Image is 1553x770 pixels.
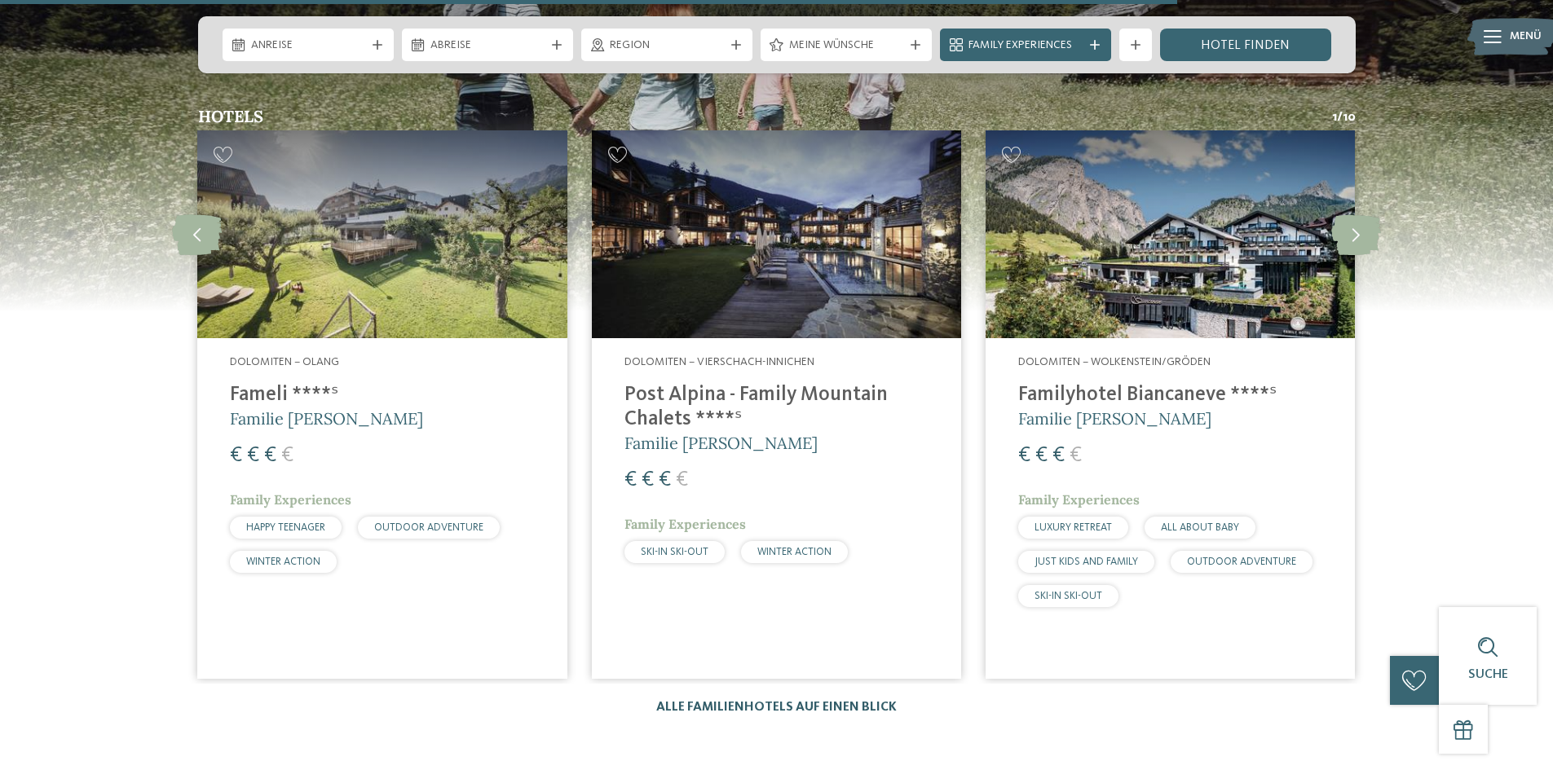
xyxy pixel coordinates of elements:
[624,516,746,532] span: Family Experiences
[246,522,325,533] span: HAPPY TEENAGER
[230,408,423,429] span: Familie [PERSON_NAME]
[197,130,567,338] img: Familienhotels in den Dolomiten: Urlaub im Reich der bleichen Berge
[624,356,814,367] span: Dolomiten – Vierschach-Innichen
[1035,445,1048,466] span: €
[1035,557,1138,567] span: JUST KIDS AND FAMILY
[251,37,365,54] span: Anreise
[1018,491,1140,508] span: Family Experiences
[264,445,276,466] span: €
[592,130,961,338] img: Post Alpina - Family Mountain Chalets ****ˢ
[610,37,724,54] span: Region
[757,547,832,557] span: WINTER ACTION
[656,701,897,714] a: Alle Familienhotels auf einen Blick
[1160,29,1331,61] a: Hotel finden
[676,469,688,491] span: €
[1070,445,1082,466] span: €
[1035,591,1102,601] span: SKI-IN SKI-OUT
[1018,445,1030,466] span: €
[641,547,708,557] span: SKI-IN SKI-OUT
[430,37,545,54] span: Abreise
[1018,408,1211,429] span: Familie [PERSON_NAME]
[624,433,818,453] span: Familie [PERSON_NAME]
[624,469,637,491] span: €
[1018,383,1322,407] h4: Familyhotel Biancaneve ****ˢ
[1161,522,1239,533] span: ALL ABOUT BABY
[1035,522,1112,533] span: LUXURY RETREAT
[374,522,483,533] span: OUTDOOR ADVENTURE
[230,356,339,367] span: Dolomiten – Olang
[624,383,929,432] h4: Post Alpina - Family Mountain Chalets ****ˢ
[1187,557,1296,567] span: OUTDOOR ADVENTURE
[986,130,1355,679] a: Familienhotels in den Dolomiten: Urlaub im Reich der bleichen Berge Dolomiten – Wolkenstein/Gröde...
[230,491,351,508] span: Family Experiences
[1468,668,1508,681] span: Suche
[281,445,293,466] span: €
[1337,108,1343,126] span: /
[247,445,259,466] span: €
[968,37,1083,54] span: Family Experiences
[1332,108,1337,126] span: 1
[197,130,567,679] a: Familienhotels in den Dolomiten: Urlaub im Reich der bleichen Berge Dolomiten – Olang Fameli ****...
[198,106,263,126] span: Hotels
[246,557,320,567] span: WINTER ACTION
[592,130,961,679] a: Familienhotels in den Dolomiten: Urlaub im Reich der bleichen Berge Dolomiten – Vierschach-Innich...
[986,130,1355,338] img: Familienhotels in den Dolomiten: Urlaub im Reich der bleichen Berge
[1052,445,1065,466] span: €
[1343,108,1356,126] span: 10
[1018,356,1211,367] span: Dolomiten – Wolkenstein/Gröden
[789,37,903,54] span: Meine Wünsche
[230,445,242,466] span: €
[659,469,671,491] span: €
[642,469,654,491] span: €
